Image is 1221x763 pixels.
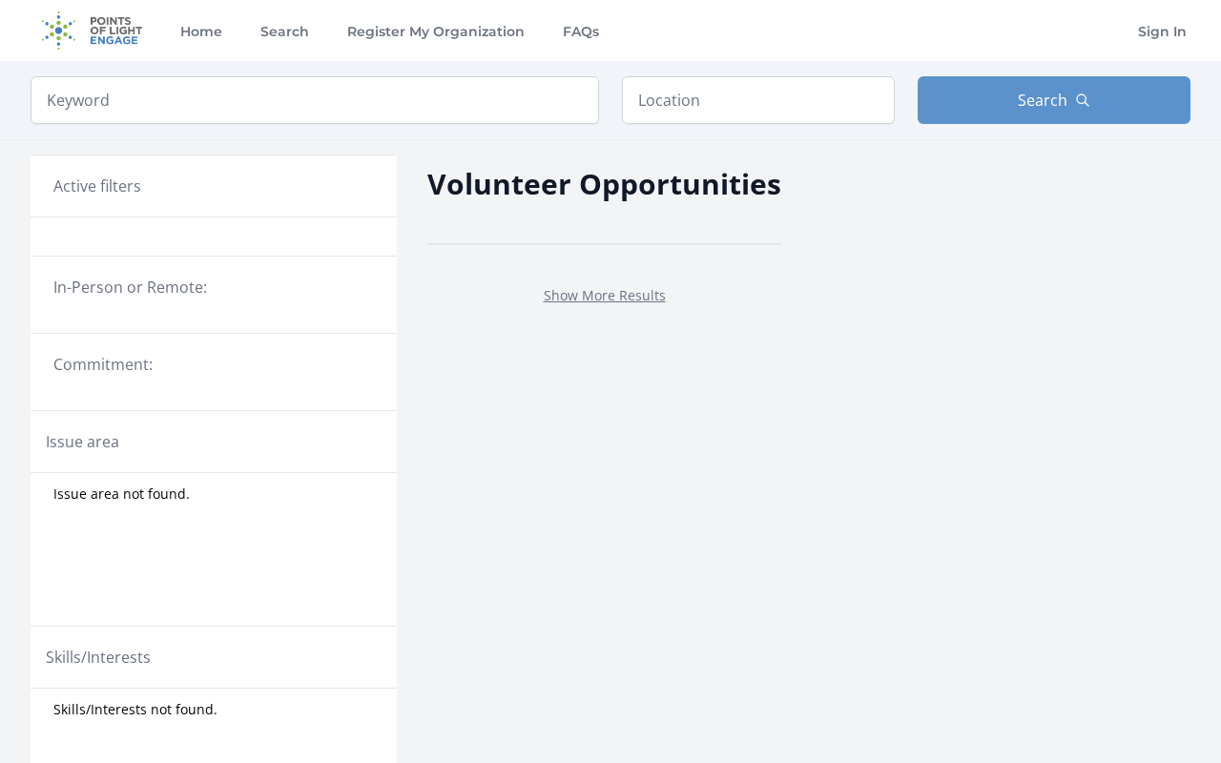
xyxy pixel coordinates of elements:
button: Search [918,76,1190,124]
span: Skills/Interests not found. [53,700,217,719]
input: Location [622,76,895,124]
span: Issue area not found. [53,485,190,504]
legend: Skills/Interests [46,646,151,669]
legend: Issue area [46,430,119,453]
a: Show More Results [544,286,666,304]
input: Keyword [31,76,599,124]
span: Search [1018,89,1067,112]
legend: Commitment: [53,353,374,376]
legend: In-Person or Remote: [53,276,374,299]
h2: Volunteer Opportunities [427,162,781,205]
h3: Active filters [53,175,141,197]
